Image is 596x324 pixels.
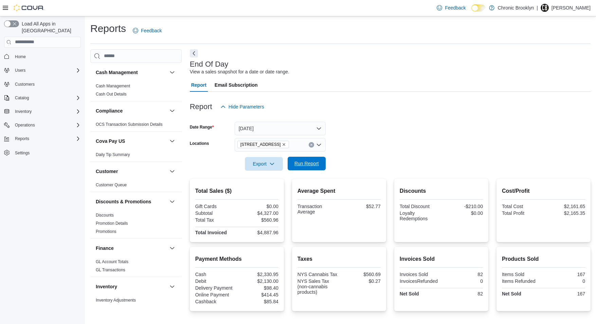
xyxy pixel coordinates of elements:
button: Operations [12,121,38,129]
button: Customer [168,167,176,175]
button: Cash Management [168,68,176,76]
h3: Inventory [96,283,117,290]
button: Hide Parameters [218,100,267,114]
button: Users [1,66,84,75]
strong: Net Sold [502,291,521,296]
div: Delivery Payment [195,285,236,291]
div: Total Profit [502,210,542,216]
a: Customers [12,80,37,88]
a: Promotions [96,229,116,234]
span: Run Report [294,160,319,167]
div: Gift Cards [195,204,236,209]
span: Feedback [141,27,162,34]
span: Daily Tip Summary [96,152,130,157]
input: Dark Mode [471,4,486,12]
button: Discounts & Promotions [96,198,167,205]
div: Loyalty Redemptions [400,210,440,221]
h2: Discounts [400,187,483,195]
span: Operations [15,122,35,128]
div: Cova Pay US [90,151,182,161]
span: Users [15,68,25,73]
button: Finance [96,245,167,252]
a: Customer Queue [96,183,127,187]
a: OCS Transaction Submission Details [96,122,163,127]
h2: Average Spent [297,187,381,195]
button: Next [190,49,198,57]
button: Remove 483 3rd Ave from selection in this group [282,142,286,147]
button: Open list of options [316,142,322,148]
div: $560.69 [340,272,381,277]
div: $0.27 [340,278,381,284]
div: Debit [195,278,236,284]
label: Date Range [190,124,214,130]
span: Users [12,66,81,74]
div: Cashback [195,299,236,304]
span: Promotion Details [96,221,128,226]
div: 82 [443,291,483,296]
div: $2,130.00 [238,278,278,284]
img: Cova [14,4,44,11]
span: Reports [12,135,81,143]
h3: Finance [96,245,114,252]
div: 82 [443,272,483,277]
button: Finance [168,244,176,252]
button: Catalog [12,94,32,102]
button: Compliance [96,107,167,114]
div: $2,161.65 [545,204,585,209]
span: 483 3rd Ave [237,141,289,148]
nav: Complex example [4,49,81,175]
button: Export [245,157,283,171]
div: $0.00 [238,204,278,209]
span: Settings [15,150,30,156]
h3: Cova Pay US [96,138,125,144]
button: Reports [12,135,32,143]
a: Cash Management [96,84,130,88]
h3: Cash Management [96,69,138,76]
button: Cova Pay US [168,137,176,145]
span: Customer Queue [96,182,127,188]
div: NYS Cannabis Tax [297,272,338,277]
button: Cash Management [96,69,167,76]
div: $4,887.96 [238,230,278,235]
h2: Invoices Sold [400,255,483,263]
button: Reports [1,134,84,143]
span: Customers [12,80,81,88]
button: Clear input [309,142,314,148]
div: $0.00 [443,210,483,216]
button: Settings [1,148,84,157]
div: $85.84 [238,299,278,304]
h3: End Of Day [190,60,229,68]
a: Feedback [130,24,164,37]
button: Catalog [1,93,84,103]
span: Load All Apps in [GEOGRAPHIC_DATA] [19,20,81,34]
div: Total Cost [502,204,542,209]
button: Inventory [168,283,176,291]
h2: Taxes [297,255,381,263]
a: Cash Out Details [96,92,127,97]
a: Settings [12,149,32,157]
span: Inventory [12,107,81,116]
div: $98.40 [238,285,278,291]
div: 0 [443,278,483,284]
label: Locations [190,141,209,146]
div: 167 [545,291,585,296]
div: $52.77 [340,204,381,209]
div: Cash Management [90,82,182,101]
div: $4,327.00 [238,210,278,216]
span: Operations [12,121,81,129]
span: Email Subscription [215,78,258,92]
a: Feedback [434,1,468,15]
span: Inventory Adjustments [96,297,136,303]
div: -$210.00 [443,204,483,209]
div: Total Discount [400,204,440,209]
button: Users [12,66,28,74]
button: Customer [96,168,167,175]
h3: Customer [96,168,118,175]
button: Run Report [288,157,326,170]
p: Chronic Brooklyn [498,4,534,12]
div: Total Tax [195,217,236,223]
h2: Cost/Profit [502,187,585,195]
span: Discounts [96,212,114,218]
a: GL Transactions [96,268,125,272]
